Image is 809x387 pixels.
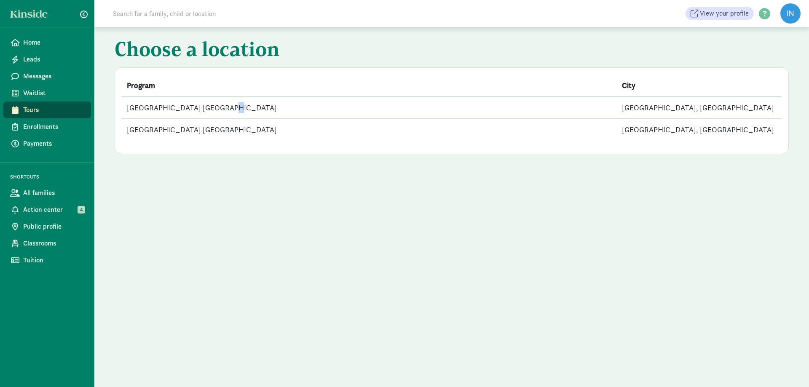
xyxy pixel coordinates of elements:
a: View your profile [686,7,754,20]
a: Action center 4 [3,201,91,218]
span: 4 [78,206,85,214]
a: Tours [3,101,91,118]
span: Action center [23,205,84,215]
span: Classrooms [23,238,84,248]
span: Tours [23,105,84,115]
a: Public profile [3,218,91,235]
td: [GEOGRAPHIC_DATA], [GEOGRAPHIC_DATA] [617,119,782,141]
th: City [617,75,782,96]
span: Enrollments [23,122,84,132]
a: All families [3,184,91,201]
span: Payments [23,139,84,149]
a: Waitlist [3,85,91,101]
span: Leads [23,54,84,64]
span: Tuition [23,255,84,265]
td: [GEOGRAPHIC_DATA], [GEOGRAPHIC_DATA] [617,96,782,119]
span: Waitlist [23,88,84,98]
span: Home [23,37,84,48]
td: [GEOGRAPHIC_DATA] [GEOGRAPHIC_DATA] [122,119,617,141]
a: Leads [3,51,91,68]
iframe: Chat Widget [767,347,809,387]
h1: Choose a location [115,37,646,64]
th: Program [122,75,617,96]
span: Messages [23,71,84,81]
input: Search for a family, child or location [108,5,344,22]
a: Tuition [3,252,91,269]
span: All families [23,188,84,198]
span: View your profile [700,8,749,19]
td: [GEOGRAPHIC_DATA] [GEOGRAPHIC_DATA] [122,96,617,119]
a: Payments [3,135,91,152]
a: Classrooms [3,235,91,252]
a: Home [3,34,91,51]
span: Public profile [23,222,84,232]
a: Enrollments [3,118,91,135]
a: Messages [3,68,91,85]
